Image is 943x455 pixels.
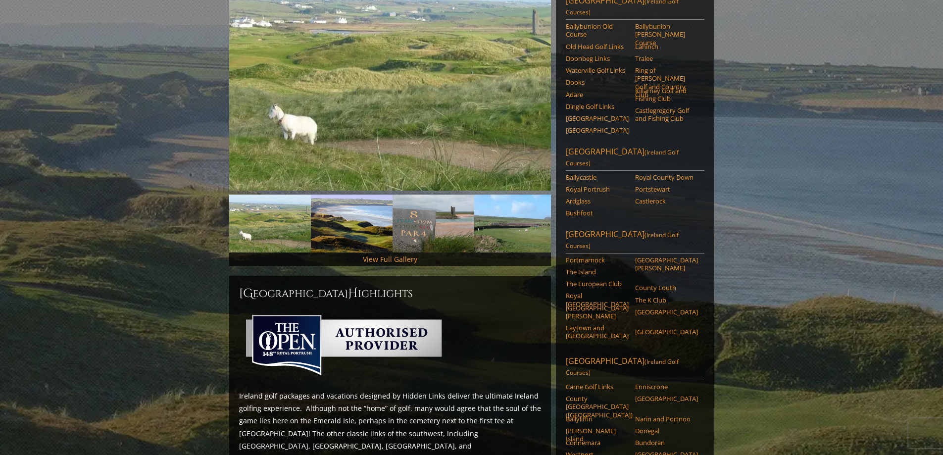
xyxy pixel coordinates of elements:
a: Killarney Golf and Fishing Club [635,87,698,103]
a: Carne Golf Links [566,383,629,391]
a: [GEOGRAPHIC_DATA] [635,395,698,403]
a: [GEOGRAPHIC_DATA] [566,126,629,134]
a: Narin and Portnoo [635,415,698,423]
a: Ballybunion Old Course [566,22,629,39]
a: Castlerock [635,197,698,205]
a: Ring of [PERSON_NAME] Golf and Country Club [635,66,698,99]
a: Royal County Down [635,173,698,181]
a: Dingle Golf Links [566,102,629,110]
a: [GEOGRAPHIC_DATA](Ireland Golf Courses) [566,355,704,380]
a: Adare [566,91,629,99]
a: Ardglass [566,197,629,205]
a: Ballycastle [566,173,629,181]
span: (Ireland Golf Courses) [566,231,679,250]
a: Bundoran [635,439,698,447]
span: H [348,286,358,302]
a: [GEOGRAPHIC_DATA][PERSON_NAME] [566,304,629,320]
a: [GEOGRAPHIC_DATA] [566,114,629,122]
a: Castlegregory Golf and Fishing Club [635,106,698,123]
a: Waterville Golf Links [566,66,629,74]
a: Doonbeg Links [566,54,629,62]
a: [PERSON_NAME] Island [566,427,629,443]
a: [GEOGRAPHIC_DATA](Ireland Golf Courses) [566,146,704,171]
a: Ballybunion [PERSON_NAME] Course [635,22,698,47]
a: [GEOGRAPHIC_DATA] [635,308,698,316]
a: Royal [GEOGRAPHIC_DATA] [566,292,629,308]
a: [GEOGRAPHIC_DATA] [635,328,698,336]
a: County Louth [635,284,698,292]
a: Enniscrone [635,383,698,391]
h2: [GEOGRAPHIC_DATA] ighlights [239,286,541,302]
a: Dooks [566,78,629,86]
a: Laytown and [GEOGRAPHIC_DATA] [566,324,629,340]
span: (Ireland Golf Courses) [566,357,679,377]
a: Lahinch [635,43,698,51]
a: County [GEOGRAPHIC_DATA] ([GEOGRAPHIC_DATA]) [566,395,629,419]
span: (Ireland Golf Courses) [566,148,679,167]
a: The Island [566,268,629,276]
a: The European Club [566,280,629,288]
a: [GEOGRAPHIC_DATA][PERSON_NAME] [635,256,698,272]
a: Tralee [635,54,698,62]
a: View Full Gallery [363,254,417,264]
a: Portstewart [635,185,698,193]
a: The K Club [635,296,698,304]
a: Bushfoot [566,209,629,217]
a: Portmarnock [566,256,629,264]
a: Donegal [635,427,698,435]
a: Ballyliffin [566,415,629,423]
a: Connemara [566,439,629,447]
a: Royal Portrush [566,185,629,193]
a: [GEOGRAPHIC_DATA](Ireland Golf Courses) [566,229,704,253]
a: Old Head Golf Links [566,43,629,51]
